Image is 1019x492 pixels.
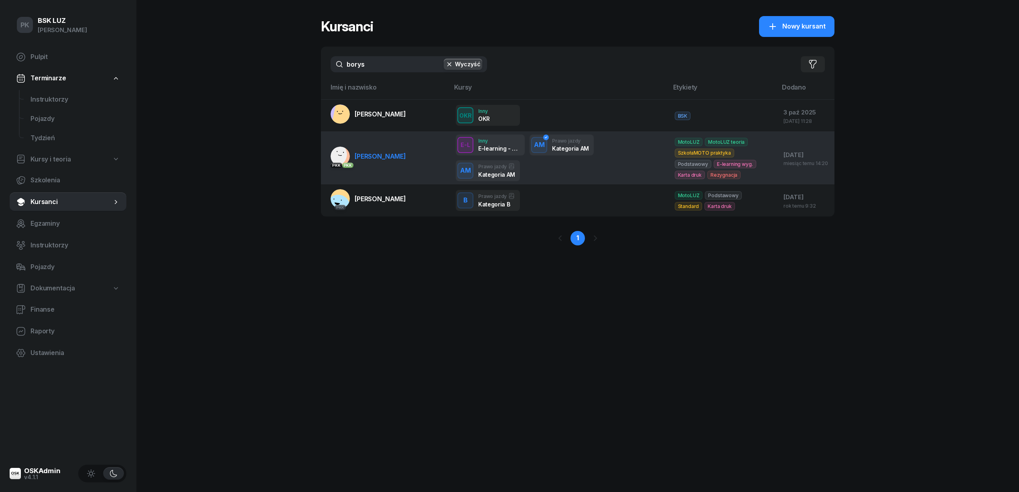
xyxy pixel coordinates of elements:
span: SzkołaMOTO praktyka [675,149,734,157]
div: Inny [478,138,520,143]
span: Finanse [30,304,120,315]
a: PKK[PERSON_NAME] [331,189,406,208]
span: Szkolenia [30,175,120,186]
span: BSK [675,112,691,120]
div: Inny [478,108,490,114]
div: E-L [457,140,473,150]
div: BSK LUZ [38,17,87,24]
th: Kursy [449,82,668,99]
span: [PERSON_NAME] [355,152,406,160]
div: Kategoria AM [478,171,515,178]
span: E-learning wyg. [714,160,756,168]
input: Szukaj [331,56,487,72]
span: Instruktorzy [30,240,120,251]
a: Pojazdy [10,257,126,277]
span: Pulpit [30,52,120,62]
span: Nowy kursant [782,21,826,32]
span: MotoLUZ teoria [705,138,748,146]
div: 3 paź 2025 [784,107,828,118]
a: Pulpit [10,47,126,67]
div: PKK [335,205,346,210]
div: [DATE] 11:28 [784,118,828,124]
button: Wyczyść [444,59,482,70]
span: MotoLUZ [675,191,703,200]
div: [PERSON_NAME] [38,25,87,35]
span: Pojazdy [30,114,120,124]
div: E-learning - 90 dni [478,145,520,152]
div: Prawo jazdy [552,138,589,143]
div: Kategoria B [478,201,515,208]
a: Instruktorzy [10,236,126,255]
button: AM [457,163,473,179]
a: [PERSON_NAME] [331,104,406,124]
a: Tydzień [24,129,126,148]
span: [PERSON_NAME] [355,195,406,203]
span: Instruktorzy [30,94,120,105]
span: Dokumentacja [30,283,75,294]
span: Tydzień [30,133,120,143]
div: Prawo jazdy [478,193,515,199]
a: Instruktorzy [24,90,126,109]
span: Ustawienia [30,348,120,358]
span: Karta druk [704,202,735,210]
span: Podstawowy [675,160,711,168]
button: B [457,192,473,208]
a: Ustawienia [10,343,126,363]
a: Kursy i teoria [10,150,126,169]
div: rok temu 9:32 [784,203,828,208]
a: PKKPKK[PERSON_NAME] [331,147,406,166]
span: PK [20,22,30,29]
span: Standard [675,202,702,210]
h1: Kursanci [321,19,373,34]
a: Pojazdy [24,109,126,129]
a: Raporty [10,322,126,341]
a: 1 [570,231,585,245]
div: [DATE] [784,150,828,160]
div: [DATE] [784,192,828,202]
a: Kursanci [10,192,126,212]
div: miesiąc temu 14:20 [784,161,828,166]
div: Kategoria AM [552,145,589,152]
span: Kursanci [30,197,112,207]
a: Egzaminy [10,214,126,233]
span: Karta druk [675,171,705,179]
a: Szkolenia [10,171,126,190]
div: v4.1.1 [24,474,61,480]
div: PKK [331,163,342,168]
span: Egzaminy [30,218,120,229]
span: Kursy i teoria [30,154,71,165]
div: OKR [456,110,475,120]
span: Podstawowy [705,191,741,200]
button: AM [531,137,547,153]
div: Prawo jazdy [478,163,515,169]
div: PKK [342,163,354,168]
a: Dokumentacja [10,279,126,298]
button: OKR [457,107,473,123]
div: OKR [478,115,490,122]
button: Nowy kursant [759,16,834,37]
span: Pojazdy [30,262,120,272]
a: Terminarze [10,69,126,88]
button: E-L [457,137,473,153]
div: AM [531,138,548,152]
span: MotoLUZ [675,138,703,146]
span: Raporty [30,326,120,337]
div: OSKAdmin [24,468,61,474]
div: B [460,194,471,207]
div: AM [457,164,474,178]
th: Etykiety [668,82,777,99]
th: Imię i nazwisko [321,82,449,99]
span: [PERSON_NAME] [355,110,406,118]
img: logo-xs@2x.png [10,468,21,479]
span: Rezygnacja [707,171,741,179]
th: Dodano [777,82,834,99]
a: Finanse [10,300,126,319]
span: Terminarze [30,73,66,84]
